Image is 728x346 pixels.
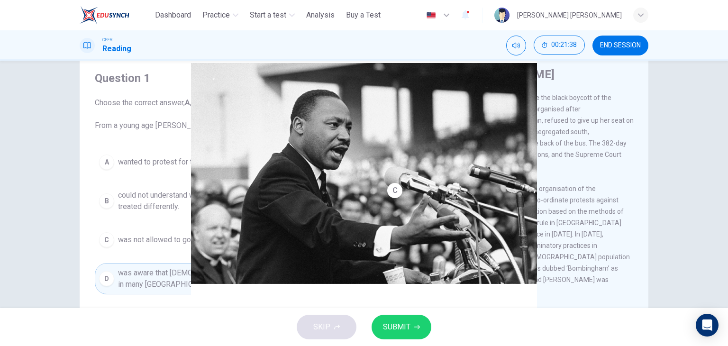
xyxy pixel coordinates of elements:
[600,42,641,49] span: END SESSION
[592,36,648,55] button: END SESSION
[534,36,585,55] button: 00:21:38
[506,36,526,55] div: Mute
[551,41,577,49] span: 00:21:38
[517,9,622,21] div: [PERSON_NAME] [PERSON_NAME]
[696,314,719,337] div: Open Intercom Messenger
[346,9,381,21] span: Buy a Test
[306,9,335,21] span: Analysis
[80,6,151,25] a: ELTC logo
[246,7,299,24] button: Start a test
[80,6,129,25] img: ELTC logo
[425,12,437,19] img: en
[534,36,585,55] div: Hide
[155,9,191,21] span: Dashboard
[102,36,112,43] span: CEFR
[250,9,286,21] span: Start a test
[342,7,384,24] button: Buy a Test
[102,43,131,55] h1: Reading
[199,7,242,24] button: Practice
[151,7,195,24] button: Dashboard
[372,315,431,339] button: SUBMIT
[387,183,402,198] div: C
[383,320,410,334] span: SUBMIT
[302,7,338,24] button: Analysis
[494,8,510,23] img: Profile picture
[202,9,230,21] span: Practice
